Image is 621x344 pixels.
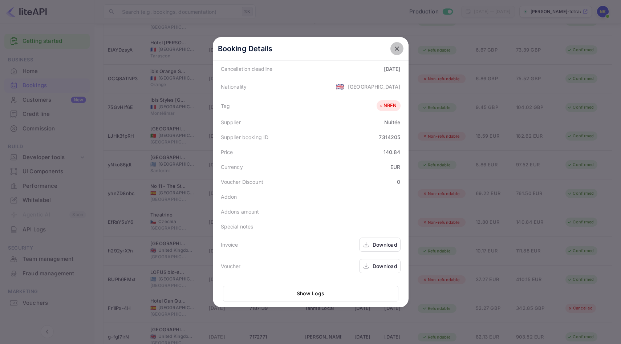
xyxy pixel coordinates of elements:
div: Voucher [221,262,241,270]
div: Price [221,148,233,156]
div: Special notes [221,223,253,230]
div: Tag [221,102,230,110]
div: Voucher Discount [221,178,263,186]
div: Addon [221,193,237,201]
div: Supplier [221,118,241,126]
div: Download [373,241,397,248]
div: 140.84 [383,148,401,156]
div: [DATE] [384,65,401,73]
div: Supplier booking ID [221,133,269,141]
div: Addons amount [221,208,259,215]
div: Invoice [221,241,238,248]
div: [GEOGRAPHIC_DATA] [348,83,401,90]
div: Nationality [221,83,247,90]
div: Currency [221,163,243,171]
div: Cancellation deadline [221,65,273,73]
button: close [390,42,403,55]
div: Nuitée [384,118,401,126]
div: Download [373,262,397,270]
div: 0 [397,178,400,186]
div: EUR [390,163,400,171]
span: United States [336,80,344,93]
p: Booking Details [218,43,273,54]
button: Show Logs [223,286,398,301]
div: 7314205 [379,133,400,141]
div: NRFN [378,102,397,109]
